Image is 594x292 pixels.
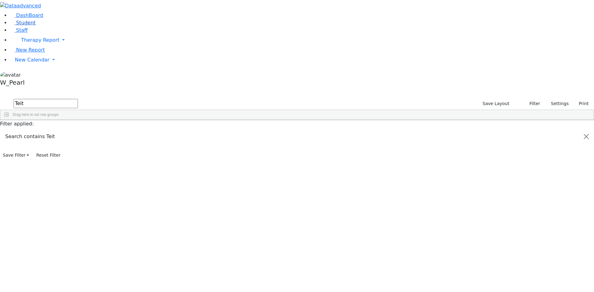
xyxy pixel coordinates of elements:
[13,112,59,117] span: Drag here to set row groups
[571,99,592,108] button: Print
[10,20,36,26] a: Student
[16,47,45,53] span: New Report
[10,12,43,18] a: DashBoard
[21,37,59,43] span: Therapy Report
[16,20,36,26] span: Student
[480,99,512,108] button: Save Layout
[10,34,594,46] a: Therapy Report
[15,57,49,63] span: New Calendar
[521,99,543,108] button: Filter
[10,54,594,66] a: New Calendar
[16,27,28,33] span: Staff
[16,12,43,18] span: DashBoard
[579,128,594,145] button: Close
[10,47,45,53] a: New Report
[10,27,28,33] a: Staff
[33,150,63,160] button: Reset Filter
[543,99,571,108] button: Settings
[14,99,78,108] input: Search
